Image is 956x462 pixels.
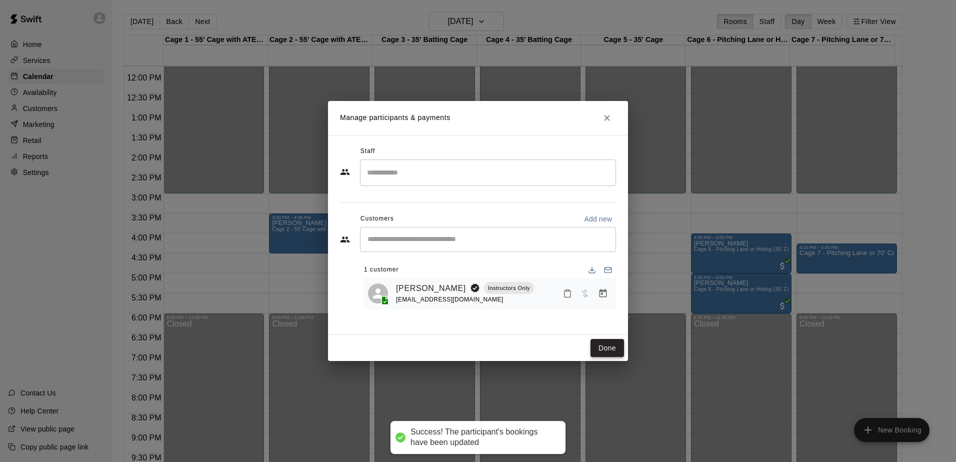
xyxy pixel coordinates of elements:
[488,284,530,292] p: Instructors Only
[594,284,612,302] button: Manage bookings & payment
[360,227,616,252] div: Start typing to search customers...
[584,262,600,278] button: Download list
[340,234,350,244] svg: Customers
[360,143,375,159] span: Staff
[396,296,503,303] span: [EMAIL_ADDRESS][DOMAIN_NAME]
[360,211,394,227] span: Customers
[576,288,594,297] span: Has not paid
[580,211,616,227] button: Add new
[600,262,616,278] button: Email participants
[360,159,616,186] div: Search staff
[590,339,624,357] button: Done
[368,283,388,303] div: Jon Zeimet
[410,427,555,448] div: Success! The participant's bookings have been updated
[396,282,466,295] a: [PERSON_NAME]
[340,112,450,123] p: Manage participants & payments
[340,167,350,177] svg: Staff
[559,285,576,302] button: Mark attendance
[584,214,612,224] p: Add new
[470,283,480,293] svg: Booking Owner
[364,262,398,278] span: 1 customer
[598,109,616,127] button: Close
